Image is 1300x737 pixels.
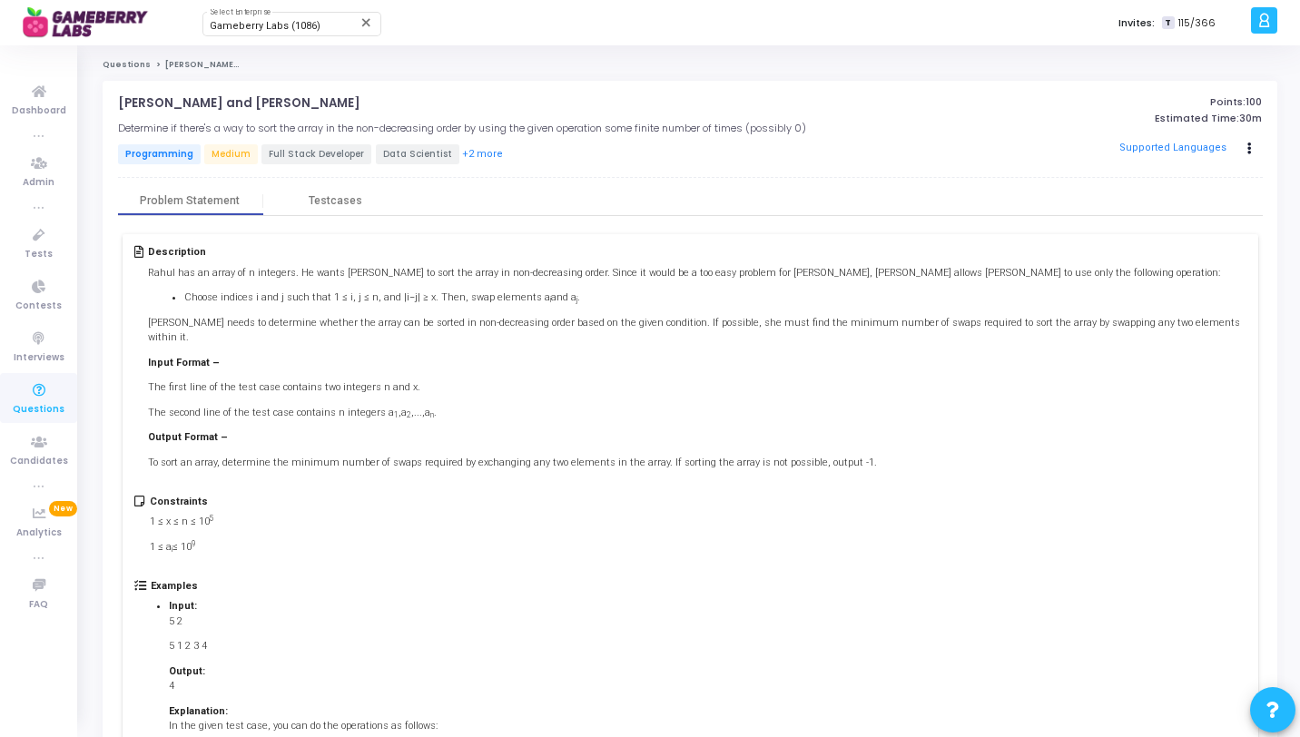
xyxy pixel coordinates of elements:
[890,113,1262,124] p: Estimated Time:
[1178,15,1216,31] span: 115/366
[14,350,64,366] span: Interviews
[890,96,1262,108] p: Points:
[16,526,62,541] span: Analytics
[210,514,214,523] sup: 5
[376,144,459,164] span: Data Scientist
[169,705,228,717] strong: Explanation:
[118,96,360,111] p: [PERSON_NAME] and [PERSON_NAME]
[1118,15,1155,31] label: Invites:
[550,295,551,304] sub: i
[165,59,330,70] span: [PERSON_NAME] and [PERSON_NAME]
[169,600,197,612] strong: Input:
[25,247,53,262] span: Tests
[192,539,196,548] sup: 9
[169,719,438,734] p: In the given test case, you can do the operations as follows:
[23,175,54,191] span: Admin
[148,406,1246,421] p: The second line of the test case contains n integers a ,a ,...,a .
[118,123,806,134] h5: Determine if there's a way to sort the array in the non-decreasing order by using the given opera...
[140,194,240,208] div: Problem Statement
[359,15,374,30] mat-icon: Clear
[1162,16,1174,30] span: T
[407,410,411,419] sub: 2
[13,402,64,418] span: Questions
[151,580,456,592] h5: Examples
[148,357,220,368] strong: Input Format –
[118,144,201,164] span: Programming
[261,144,371,164] span: Full Stack Developer
[169,679,438,694] p: 4
[12,103,66,119] span: Dashboard
[169,614,438,630] p: 5 2
[430,410,434,419] sub: n
[148,431,228,443] strong: Output Format –
[150,496,214,507] h5: Constraints
[169,665,205,677] strong: Output:
[29,597,48,613] span: FAQ
[169,639,438,654] p: 5 1 2 3 4
[103,59,1277,71] nav: breadcrumb
[15,299,62,314] span: Contests
[103,59,151,70] a: Questions
[204,144,258,164] span: Medium
[10,454,68,469] span: Candidates
[150,540,214,555] p: 1 ≤ a ≤ 10
[184,290,1246,306] p: Choose indices i and j such that 1 ≤ i, j ≤ n, and |i−j| ≥ x. Then, swap elements a and a .
[148,246,1246,258] h5: Description
[1239,113,1262,124] span: 30m
[148,456,1246,471] p: To sort an array, determine the minimum number of swaps required by exchanging any two elements i...
[23,5,159,41] img: logo
[461,146,504,163] button: +2 more
[148,380,1246,396] p: The first line of the test case contains two integers n and x.
[148,266,1246,281] p: Rahul has an array of n integers. He wants [PERSON_NAME] to sort the array in non-decreasing orde...
[150,515,214,530] p: 1 ≤ x ≤ n ≤ 10
[1237,136,1263,162] button: Actions
[210,20,320,32] span: Gameberry Labs (1086)
[309,194,362,208] div: Testcases
[49,501,77,516] span: New
[1246,94,1262,109] span: 100
[394,410,399,419] sub: 1
[1113,135,1232,162] button: Supported Languages
[576,295,577,304] sub: j
[148,316,1246,346] p: [PERSON_NAME] needs to determine whether the array can be sorted in non-decreasing order based on...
